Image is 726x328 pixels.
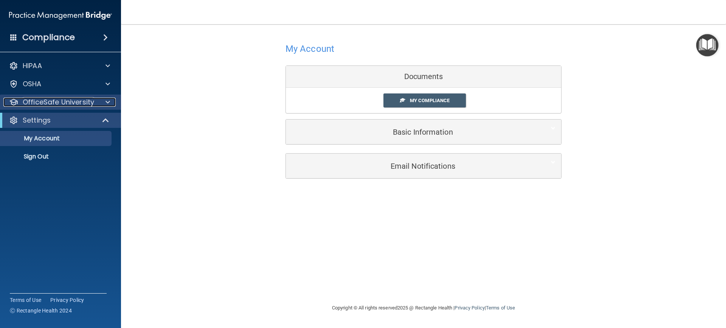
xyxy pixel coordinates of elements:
[285,44,334,54] h4: My Account
[286,66,561,88] div: Documents
[486,305,515,311] a: Terms of Use
[50,296,84,304] a: Privacy Policy
[10,307,72,314] span: Ⓒ Rectangle Health 2024
[9,98,110,107] a: OfficeSafe University
[5,153,108,160] p: Sign Out
[410,98,450,103] span: My Compliance
[292,162,532,170] h5: Email Notifications
[23,79,42,89] p: OSHA
[23,98,94,107] p: OfficeSafe University
[9,116,110,125] a: Settings
[10,296,41,304] a: Terms of Use
[292,157,555,174] a: Email Notifications
[23,61,42,70] p: HIPAA
[23,116,51,125] p: Settings
[696,34,718,56] button: Open Resource Center
[292,123,555,140] a: Basic Information
[22,32,75,43] h4: Compliance
[9,8,112,23] img: PMB logo
[9,61,110,70] a: HIPAA
[455,305,484,311] a: Privacy Policy
[292,128,532,136] h5: Basic Information
[9,79,110,89] a: OSHA
[5,135,108,142] p: My Account
[285,296,562,320] div: Copyright © All rights reserved 2025 @ Rectangle Health | |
